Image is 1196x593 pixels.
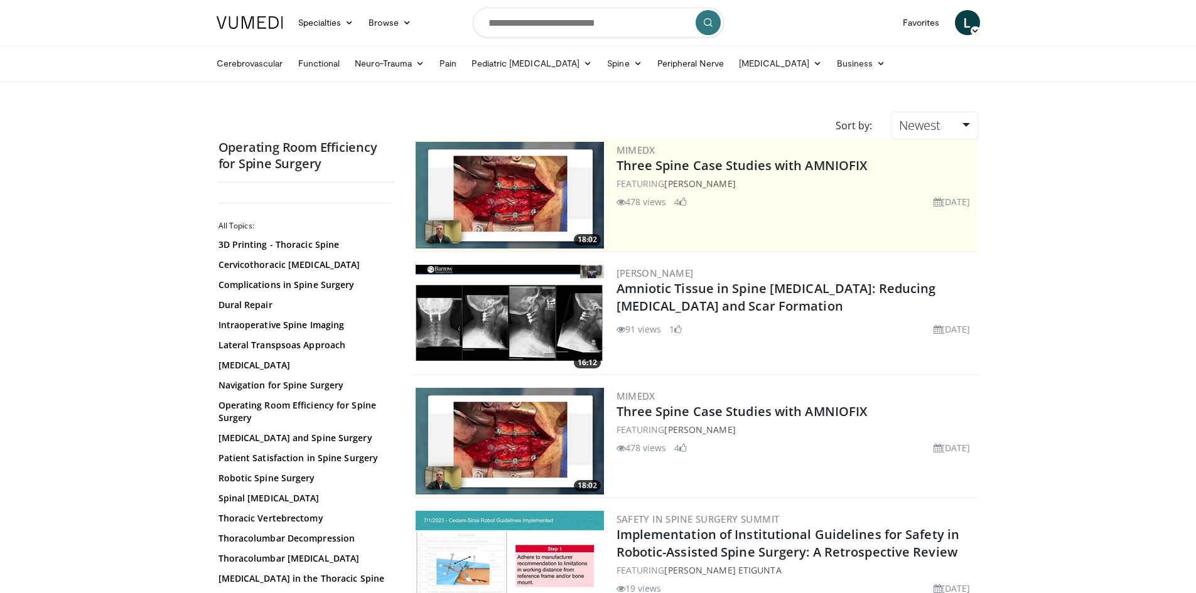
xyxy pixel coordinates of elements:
[731,51,829,76] a: [MEDICAL_DATA]
[617,441,667,454] li: 478 views
[617,423,976,436] div: FEATURING
[416,265,604,371] a: 16:12
[218,259,388,271] a: Cervicothoracic [MEDICAL_DATA]
[664,178,735,190] a: [PERSON_NAME]
[617,144,655,156] a: MIMEDX
[674,195,687,208] li: 4
[617,157,868,174] a: Three Spine Case Studies with AMNIOFIX
[218,319,388,331] a: Intraoperative Spine Imaging
[826,112,881,139] div: Sort by:
[899,117,940,134] span: Newest
[218,379,388,392] a: Navigation for Spine Surgery
[829,51,893,76] a: Business
[218,432,388,444] a: [MEDICAL_DATA] and Spine Surgery
[934,323,971,336] li: [DATE]
[218,299,388,311] a: Dural Repair
[574,357,601,368] span: 16:12
[218,139,394,172] h2: Operating Room Efficiency for Spine Surgery
[934,441,971,454] li: [DATE]
[617,390,655,402] a: MIMEDX
[361,10,419,35] a: Browse
[416,142,604,248] a: 18:02
[416,142,604,248] img: 34c974b5-e942-4b60-b0f4-1f83c610957b.300x170_q85_crop-smart_upscale.jpg
[218,492,388,505] a: Spinal [MEDICAL_DATA]
[218,359,388,371] a: [MEDICAL_DATA]
[218,552,388,565] a: Thoracolumbar [MEDICAL_DATA]
[674,441,687,454] li: 4
[617,403,868,420] a: Three Spine Case Studies with AMNIOFIX
[291,10,362,35] a: Specialties
[617,267,694,279] a: [PERSON_NAME]
[218,572,388,585] a: [MEDICAL_DATA] in the Thoracic Spine
[600,51,649,76] a: Spine
[218,452,388,464] a: Patient Satisfaction in Spine Surgery
[416,265,604,371] img: 35a0753c-e996-4841-a218-61175c0ad466.300x170_q85_crop-smart_upscale.jpg
[617,513,780,525] a: Safety in Spine Surgery Summit
[574,480,601,491] span: 18:02
[617,526,960,560] a: Implementation of Institutional Guidelines for Safety in Robotic-Assisted Spine Surgery: A Retros...
[218,399,388,424] a: Operating Room Efficiency for Spine Surgery
[218,339,388,351] a: Lateral Transpsoas Approach
[669,323,682,336] li: 1
[291,51,348,76] a: Functional
[617,564,976,577] div: FEATURING
[473,8,724,38] input: Search topics, interventions
[617,195,667,208] li: 478 views
[218,472,388,484] a: Robotic Spine Surgery
[432,51,464,76] a: Pain
[209,51,291,76] a: Cerebrovascular
[895,10,947,35] a: Favorites
[617,177,976,190] div: FEATURING
[574,234,601,245] span: 18:02
[416,388,604,494] a: 18:02
[464,51,600,76] a: Pediatric [MEDICAL_DATA]
[891,112,978,139] a: Newest
[218,512,388,525] a: Thoracic Vertebrectomy
[218,221,391,231] h2: All Topics:
[617,323,662,336] li: 91 views
[664,564,781,576] a: [PERSON_NAME] Etigunta
[217,16,283,29] img: VuMedi Logo
[218,279,388,291] a: Complications in Spine Surgery
[650,51,731,76] a: Peripheral Nerve
[416,388,604,494] img: 34c974b5-e942-4b60-b0f4-1f83c610957b.300x170_q85_crop-smart_upscale.jpg
[617,280,936,314] a: Amniotic Tissue in Spine [MEDICAL_DATA]: Reducing [MEDICAL_DATA] and Scar Formation
[347,51,432,76] a: Neuro-Trauma
[955,10,980,35] a: L
[664,424,735,435] a: [PERSON_NAME]
[218,532,388,545] a: Thoracolumbar Decompression
[934,195,971,208] li: [DATE]
[218,238,388,251] a: 3D Printing - Thoracic Spine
